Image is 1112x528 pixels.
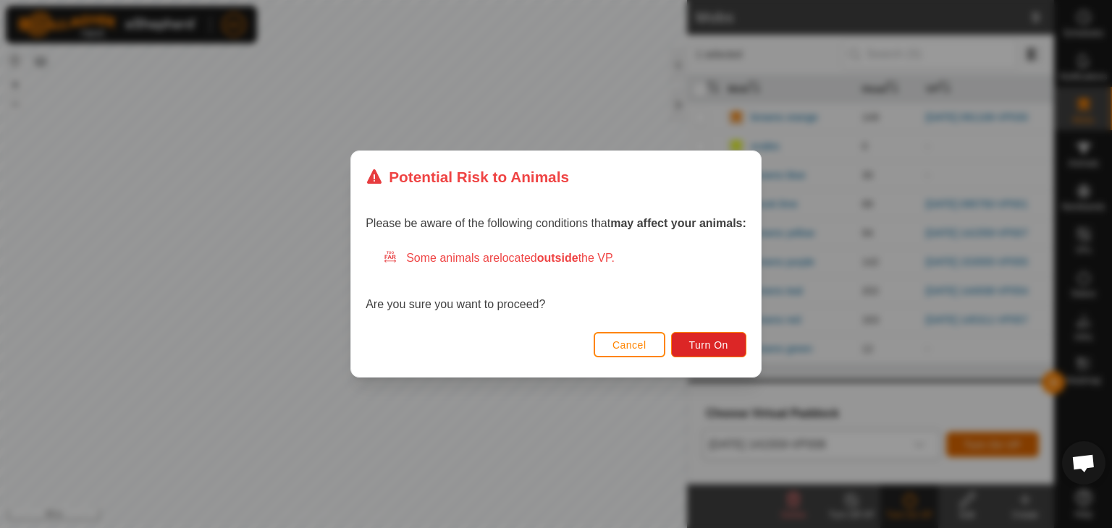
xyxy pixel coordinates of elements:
[612,339,646,351] span: Cancel
[500,252,615,264] span: located the VP.
[366,166,569,188] div: Potential Risk to Animals
[383,250,746,267] div: Some animals are
[671,332,746,357] button: Turn On
[366,217,746,229] span: Please be aware of the following conditions that
[537,252,578,264] strong: outside
[689,339,728,351] span: Turn On
[610,217,746,229] strong: may affect your animals:
[1062,441,1105,485] div: Open chat
[366,250,746,313] div: Are you sure you want to proceed?
[594,332,665,357] button: Cancel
